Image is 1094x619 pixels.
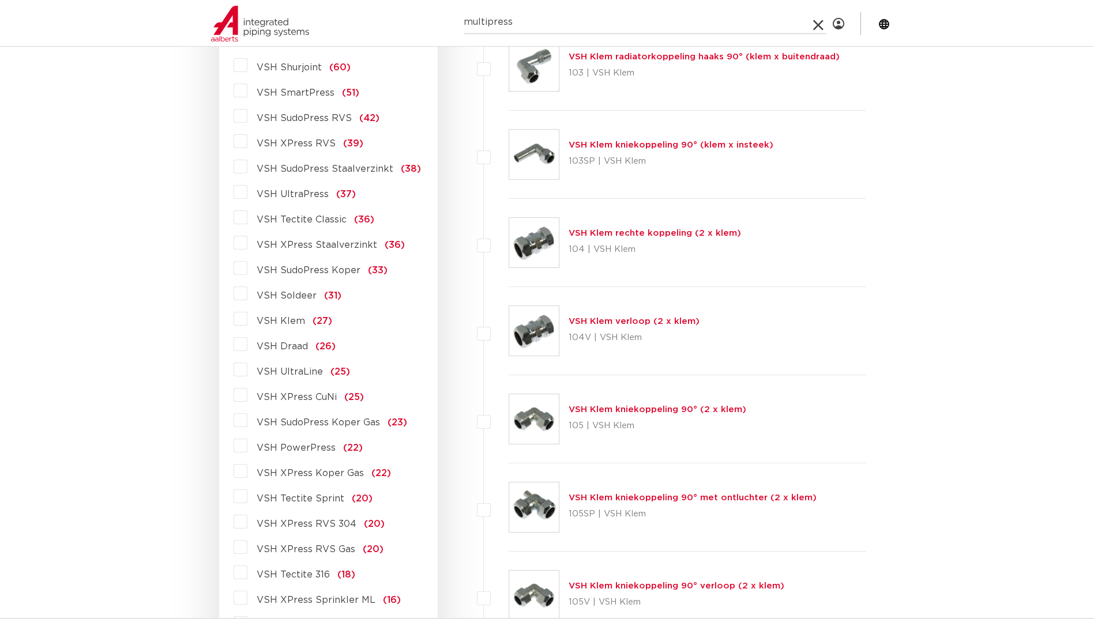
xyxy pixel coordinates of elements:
[388,418,407,427] span: (23)
[257,114,352,123] span: VSH SudoPress RVS
[569,405,746,414] a: VSH Klem kniekoppeling 90° (2 x klem)
[257,519,356,529] span: VSH XPress RVS 304
[569,493,817,502] a: VSH Klem kniekoppeling 90° met ontluchter (2 x klem)
[352,494,373,503] span: (20)
[569,505,817,523] p: 105SP | VSH Klem
[257,545,355,554] span: VSH XPress RVS Gas
[257,291,317,300] span: VSH Soldeer
[336,190,356,199] span: (37)
[509,394,559,444] img: Thumbnail for VSH Klem kniekoppeling 90° (2 x klem)
[509,41,559,91] img: Thumbnail for VSH Klem radiatorkoppeling haaks 90° (klem x buitendraad)
[569,317,700,326] a: VSH Klem verloop (2 x klem)
[569,52,840,61] a: VSH Klem radiatorkoppeling haaks 90° (klem x buitendraad)
[257,392,337,402] span: VSH XPress CuNi
[329,63,351,72] span: (60)
[509,482,559,532] img: Thumbnail for VSH Klem kniekoppeling 90° met ontluchter (2 x klem)
[569,240,741,259] p: 104 | VSH Klem
[257,595,375,605] span: VSH XPress Sprinkler ML
[569,152,773,171] p: 103SP | VSH Klem
[337,570,355,579] span: (18)
[257,570,330,579] span: VSH Tectite 316
[368,266,388,275] span: (33)
[257,367,323,376] span: VSH UltraLine
[324,291,341,300] span: (31)
[257,342,308,351] span: VSH Draad
[257,266,360,275] span: VSH SudoPress Koper
[313,316,332,326] span: (27)
[257,88,334,97] span: VSH SmartPress
[509,306,559,356] img: Thumbnail for VSH Klem verloop (2 x klem)
[569,582,784,590] a: VSH Klem kniekoppeling 90° verloop (2 x klem)
[257,63,322,72] span: VSH Shurjoint
[343,443,363,452] span: (22)
[257,443,336,452] span: VSH PowerPress
[257,240,377,250] span: VSH XPress Staalverzinkt
[257,316,305,326] span: VSH Klem
[569,141,773,149] a: VSH Klem kniekoppeling 90° (klem x insteek)
[509,218,559,267] img: Thumbnail for VSH Klem rechte koppeling (2 x klem)
[330,367,350,376] span: (25)
[363,545,384,554] span: (20)
[509,130,559,179] img: Thumbnail for VSH Klem kniekoppeling 90° (klem x insteek)
[257,164,393,173] span: VSH SudoPress Staalverzinkt
[385,240,405,250] span: (36)
[364,519,385,529] span: (20)
[344,392,364,402] span: (25)
[315,342,336,351] span: (26)
[569,329,700,347] p: 104V | VSH Klem
[257,215,347,224] span: VSH Tectite Classic
[569,64,840,82] p: 103 | VSH Klem
[343,139,363,148] span: (39)
[383,595,401,605] span: (16)
[371,469,391,478] span: (22)
[569,417,746,435] p: 105 | VSH Klem
[257,139,336,148] span: VSH XPress RVS
[569,593,784,612] p: 105V | VSH Klem
[401,164,421,173] span: (38)
[464,11,826,34] input: zoeken...
[257,190,329,199] span: VSH UltraPress
[359,114,379,123] span: (42)
[257,469,364,478] span: VSH XPress Koper Gas
[569,229,741,237] a: VSH Klem rechte koppeling (2 x klem)
[354,215,374,224] span: (36)
[257,494,344,503] span: VSH Tectite Sprint
[257,418,380,427] span: VSH SudoPress Koper Gas
[342,88,359,97] span: (51)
